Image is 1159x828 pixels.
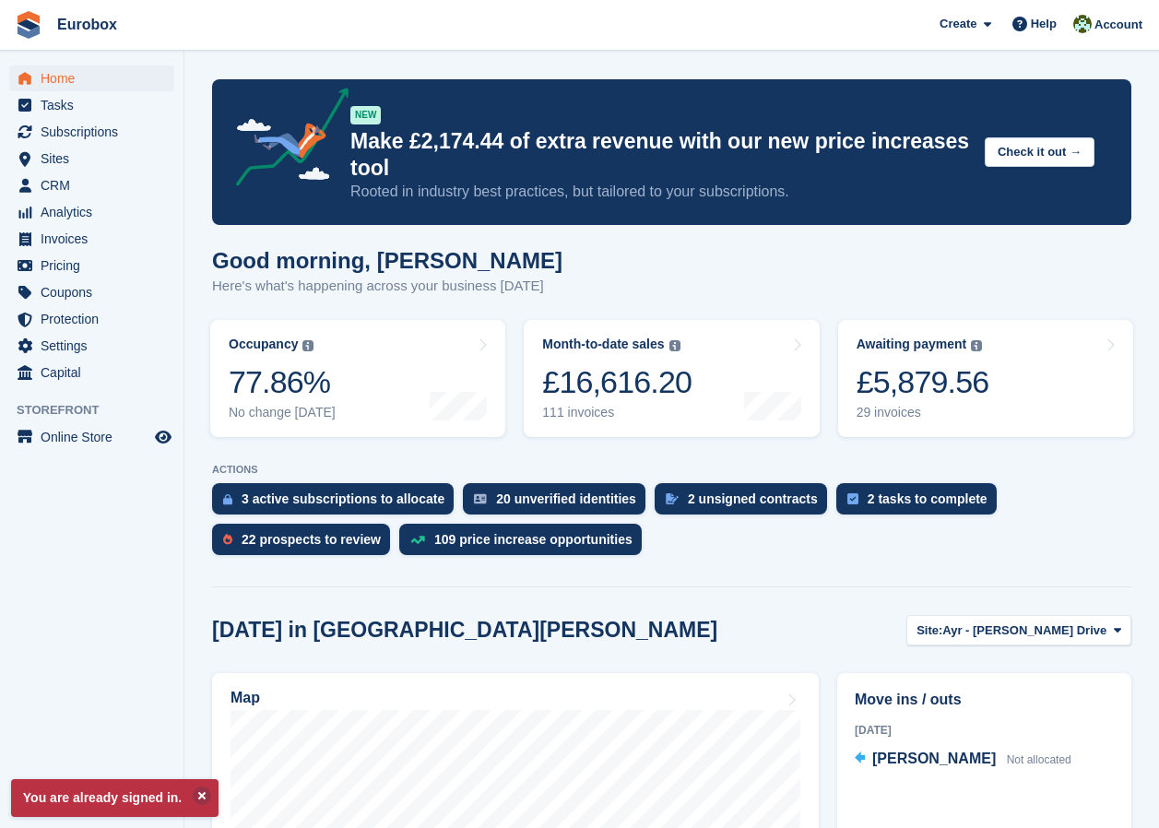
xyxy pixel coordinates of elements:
div: Awaiting payment [857,337,967,352]
div: Occupancy [229,337,298,352]
span: Storefront [17,401,183,420]
span: Analytics [41,199,151,225]
img: task-75834270c22a3079a89374b754ae025e5fb1db73e45f91037f5363f120a921f8.svg [847,493,858,504]
span: Pricing [41,253,151,278]
span: Protection [41,306,151,332]
a: [PERSON_NAME] Not allocated [855,748,1071,772]
a: menu [9,172,174,198]
a: menu [9,424,174,450]
div: 3 active subscriptions to allocate [242,491,444,506]
a: Preview store [152,426,174,448]
div: 20 unverified identities [496,491,636,506]
div: NEW [350,106,381,124]
div: Month-to-date sales [542,337,664,352]
a: 3 active subscriptions to allocate [212,483,463,524]
a: 22 prospects to review [212,524,399,564]
span: [PERSON_NAME] [872,751,996,766]
div: [DATE] [855,722,1114,739]
a: 109 price increase opportunities [399,524,651,564]
h1: Good morning, [PERSON_NAME] [212,248,562,273]
span: Tasks [41,92,151,118]
img: icon-info-grey-7440780725fd019a000dd9b08b2336e03edf1995a4989e88bcd33f0948082b44.svg [669,340,680,351]
span: Invoices [41,226,151,252]
a: menu [9,333,174,359]
p: Rooted in industry best practices, but tailored to your subscriptions. [350,182,970,202]
span: Not allocated [1007,753,1071,766]
a: menu [9,65,174,91]
div: £5,879.56 [857,363,989,401]
img: contract_signature_icon-13c848040528278c33f63329250d36e43548de30e8caae1d1a13099fd9432cc5.svg [666,493,679,504]
a: menu [9,306,174,332]
span: Site: [917,621,942,640]
button: Check it out → [985,137,1094,168]
img: active_subscription_to_allocate_icon-d502201f5373d7db506a760aba3b589e785aa758c864c3986d89f69b8ff3... [223,493,232,505]
div: No change [DATE] [229,405,336,420]
span: Home [41,65,151,91]
span: Create [940,15,976,33]
h2: [DATE] in [GEOGRAPHIC_DATA][PERSON_NAME] [212,618,717,643]
img: stora-icon-8386f47178a22dfd0bd8f6a31ec36ba5ce8667c1dd55bd0f319d3a0aa187defe.svg [15,11,42,39]
span: CRM [41,172,151,198]
span: Settings [41,333,151,359]
div: 22 prospects to review [242,532,381,547]
div: 109 price increase opportunities [434,532,633,547]
span: Capital [41,360,151,385]
button: Site: Ayr - [PERSON_NAME] Drive [906,615,1131,645]
p: You are already signed in. [11,779,219,817]
img: icon-info-grey-7440780725fd019a000dd9b08b2336e03edf1995a4989e88bcd33f0948082b44.svg [971,340,982,351]
div: 29 invoices [857,405,989,420]
img: Lorna Russell [1073,15,1092,33]
h2: Move ins / outs [855,689,1114,711]
span: Sites [41,146,151,172]
img: verify_identity-adf6edd0f0f0b5bbfe63781bf79b02c33cf7c696d77639b501bdc392416b5a36.svg [474,493,487,504]
span: Online Store [41,424,151,450]
a: menu [9,199,174,225]
img: icon-info-grey-7440780725fd019a000dd9b08b2336e03edf1995a4989e88bcd33f0948082b44.svg [302,340,313,351]
div: 2 unsigned contracts [688,491,818,506]
p: Make £2,174.44 of extra revenue with our new price increases tool [350,128,970,182]
span: Account [1094,16,1142,34]
img: prospect-51fa495bee0391a8d652442698ab0144808aea92771e9ea1ae160a38d050c398.svg [223,534,232,545]
a: menu [9,146,174,172]
a: Awaiting payment £5,879.56 29 invoices [838,320,1133,437]
a: Occupancy 77.86% No change [DATE] [210,320,505,437]
h2: Map [231,690,260,706]
div: £16,616.20 [542,363,692,401]
a: Eurobox [50,9,124,40]
img: price_increase_opportunities-93ffe204e8149a01c8c9dc8f82e8f89637d9d84a8eef4429ea346261dce0b2c0.svg [410,536,425,544]
a: menu [9,119,174,145]
span: Help [1031,15,1057,33]
a: Month-to-date sales £16,616.20 111 invoices [524,320,819,437]
a: 20 unverified identities [463,483,655,524]
div: 77.86% [229,363,336,401]
a: menu [9,279,174,305]
img: price-adjustments-announcement-icon-8257ccfd72463d97f412b2fc003d46551f7dbcb40ab6d574587a9cd5c0d94... [220,88,349,193]
a: menu [9,360,174,385]
a: 2 unsigned contracts [655,483,836,524]
a: 2 tasks to complete [836,483,1006,524]
span: Subscriptions [41,119,151,145]
div: 2 tasks to complete [868,491,988,506]
p: ACTIONS [212,464,1131,476]
a: menu [9,226,174,252]
span: Coupons [41,279,151,305]
span: Ayr - [PERSON_NAME] Drive [942,621,1106,640]
p: Here's what's happening across your business [DATE] [212,276,562,297]
div: 111 invoices [542,405,692,420]
a: menu [9,253,174,278]
a: menu [9,92,174,118]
